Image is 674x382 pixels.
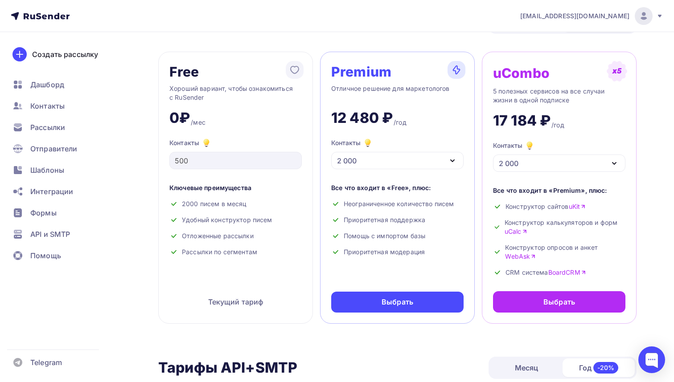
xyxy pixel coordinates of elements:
[169,109,190,127] div: 0₽
[331,84,464,102] div: Отличное решение для маркетологов
[7,97,113,115] a: Контакты
[169,215,302,224] div: Удобный конструктор писем
[169,138,302,148] div: Контакты
[30,165,64,175] span: Шаблоны
[548,268,586,277] a: BoardCRM
[191,118,205,127] div: /мес
[394,118,407,127] div: /год
[563,358,635,377] div: Год
[30,250,61,261] span: Помощь
[551,121,564,130] div: /год
[169,199,302,208] div: 2000 писем в месяц
[30,143,78,154] span: Отправители
[505,268,586,277] span: CRM система
[505,218,625,236] span: Конструктор калькуляторов и форм
[331,248,464,256] div: Приоритетная модерация
[30,357,62,368] span: Telegram
[493,140,535,151] div: Контакты
[331,65,391,79] div: Premium
[30,229,70,240] span: API и SMTP
[30,79,64,90] span: Дашборд
[32,49,98,60] div: Создать рассылку
[7,204,113,222] a: Формы
[169,248,302,256] div: Рассылки по сегментам
[593,362,619,374] div: -20%
[493,87,625,105] div: 5 полезных сервисов на все случаи жизни в одной подписке
[382,297,413,307] div: Выбрать
[169,65,199,79] div: Free
[331,215,464,224] div: Приоритетная поддержка
[331,138,373,148] div: Контакты
[331,138,464,169] button: Контакты 2 000
[7,118,113,136] a: Рассылки
[169,291,302,313] div: Текущий тариф
[30,186,73,197] span: Интеграции
[493,140,625,172] button: Контакты 2 000
[30,122,65,133] span: Рассылки
[30,101,65,111] span: Контакты
[505,252,536,261] a: WebAsk
[543,297,575,307] div: Выбрать
[493,112,551,130] div: 17 184 ₽
[337,155,357,166] div: 2 000
[493,66,550,80] div: uCombo
[158,359,297,377] h2: Тарифы API+SMTP
[169,84,302,102] div: Хороший вариант, чтобы ознакомиться с RuSender
[490,359,563,377] div: Месяц
[331,232,464,240] div: Помощь с импортом базы
[520,7,663,25] a: [EMAIL_ADDRESS][DOMAIN_NAME]
[520,12,629,20] span: [EMAIL_ADDRESS][DOMAIN_NAME]
[30,207,57,218] span: Формы
[169,183,302,192] div: Ключевые преимущества
[569,202,586,211] a: uKit
[331,183,464,192] div: Все что входит в «Free», плюс:
[493,186,625,195] div: Все что входит в «Premium», плюс:
[169,232,302,240] div: Отложенные рассылки
[331,109,393,127] div: 12 480 ₽
[7,161,113,179] a: Шаблоны
[7,140,113,158] a: Отправители
[505,227,527,236] a: uCalc
[505,202,586,211] span: Конструктор сайтов
[499,158,518,169] div: 2 000
[331,199,464,208] div: Неограниченное количество писем
[7,76,113,93] a: Дашборд
[505,243,625,261] span: Конструктор опросов и анкет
